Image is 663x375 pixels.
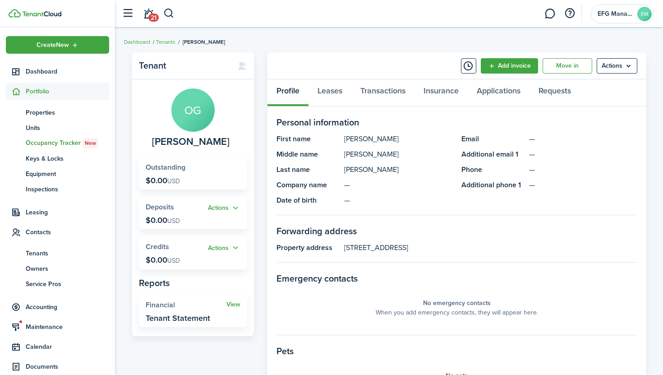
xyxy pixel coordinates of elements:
[6,261,109,276] a: Owners
[6,166,109,181] a: Equipment
[9,9,21,18] img: TenantCloud
[344,164,452,175] panel-main-description: [PERSON_NAME]
[119,5,136,22] button: Open sidebar
[461,58,476,74] button: Timeline
[26,264,109,273] span: Owners
[6,105,109,120] a: Properties
[226,301,240,308] a: View
[146,241,169,252] span: Credits
[37,42,69,48] span: Create New
[26,108,109,117] span: Properties
[26,87,109,96] span: Portfolio
[26,67,109,76] span: Dashboard
[208,203,240,213] button: Open menu
[529,79,580,106] a: Requests
[183,38,225,46] span: [PERSON_NAME]
[308,79,351,106] a: Leases
[461,164,525,175] panel-main-title: Phone
[146,176,180,185] p: $0.00
[148,14,159,22] span: 21
[6,276,109,292] a: Service Pros
[140,2,157,25] a: Notifications
[276,224,637,238] panel-main-section-title: Forwarding address
[414,79,468,106] a: Insurance
[6,245,109,261] a: Tenants
[26,185,109,194] span: Inspections
[146,202,174,212] span: Deposits
[637,7,652,21] avatar-text: EM
[6,120,109,135] a: Units
[6,151,109,166] a: Keys & Locks
[26,138,109,148] span: Occupancy Tracker
[171,88,215,132] avatar-text: OG
[461,180,525,190] panel-main-title: Additional phone 1
[276,116,637,129] panel-main-section-title: Personal information
[146,255,180,264] p: $0.00
[344,149,452,160] panel-main-description: [PERSON_NAME]
[124,38,150,46] a: Dashboard
[208,243,240,253] button: Actions
[276,180,340,190] panel-main-title: Company name
[461,134,525,144] panel-main-title: Email
[276,134,340,144] panel-main-title: First name
[26,227,109,237] span: Contacts
[139,276,247,290] panel-main-subtitle: Reports
[26,362,109,371] span: Documents
[351,79,414,106] a: Transactions
[423,298,491,308] panel-main-placeholder-title: No emergency contacts
[208,203,240,213] button: Actions
[208,243,240,253] button: Open menu
[146,216,180,225] p: $0.00
[6,135,109,151] a: Occupancy TrackerNew
[344,195,452,206] panel-main-description: —
[167,256,180,265] span: USD
[26,208,109,217] span: Leasing
[146,301,226,309] widget-stats-title: Financial
[139,60,229,71] panel-main-title: Tenant
[26,322,109,332] span: Maintenance
[344,134,452,144] panel-main-description: [PERSON_NAME]
[276,344,637,358] panel-main-section-title: Pets
[276,195,340,206] panel-main-title: Date of birth
[156,38,175,46] a: Tenants
[167,216,180,226] span: USD
[163,6,175,21] button: Search
[344,180,452,190] panel-main-description: —
[26,154,109,163] span: Keys & Locks
[562,6,577,21] button: Open resource center
[276,272,637,285] panel-main-section-title: Emergency contacts
[26,279,109,289] span: Service Pros
[146,162,185,172] span: Outstanding
[598,11,634,17] span: EFG Management
[376,308,538,317] panel-main-placeholder-description: When you add emergency contacts, they will appear here.
[26,302,109,312] span: Accounting
[26,123,109,133] span: Units
[167,176,180,186] span: USD
[26,342,109,352] span: Calendar
[597,58,637,74] menu-btn: Actions
[6,36,109,54] button: Open menu
[22,11,61,17] img: TenantCloud
[468,79,529,106] a: Applications
[6,63,109,80] a: Dashboard
[276,242,340,253] panel-main-title: Property address
[344,242,637,253] panel-main-description: [STREET_ADDRESS]
[461,149,525,160] panel-main-title: Additional email 1
[26,169,109,179] span: Equipment
[146,314,210,323] widget-stats-description: Tenant Statement
[481,58,538,74] a: Add invoice
[85,139,96,147] span: New
[152,136,230,148] span: Oseas Garcia
[6,181,109,197] a: Inspections
[26,249,109,258] span: Tenants
[597,58,637,74] button: Open menu
[276,164,340,175] panel-main-title: Last name
[541,2,558,25] a: Messaging
[543,58,592,74] a: Move in
[276,149,340,160] panel-main-title: Middle name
